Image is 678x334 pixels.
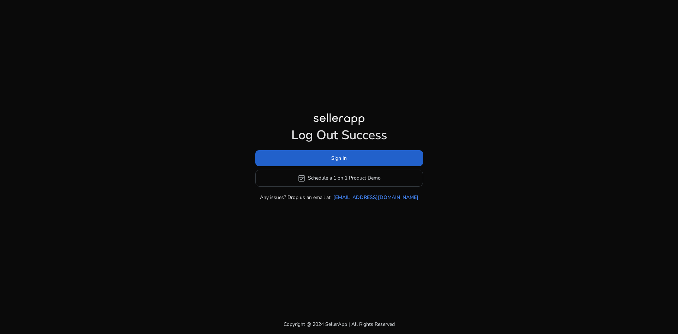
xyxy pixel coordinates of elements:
[331,154,347,162] span: Sign In
[260,194,331,201] p: Any issues? Drop us an email at
[297,174,306,182] span: event_available
[255,150,423,166] button: Sign In
[255,170,423,187] button: event_availableSchedule a 1 on 1 Product Demo
[255,128,423,143] h1: Log Out Success
[333,194,418,201] a: [EMAIL_ADDRESS][DOMAIN_NAME]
